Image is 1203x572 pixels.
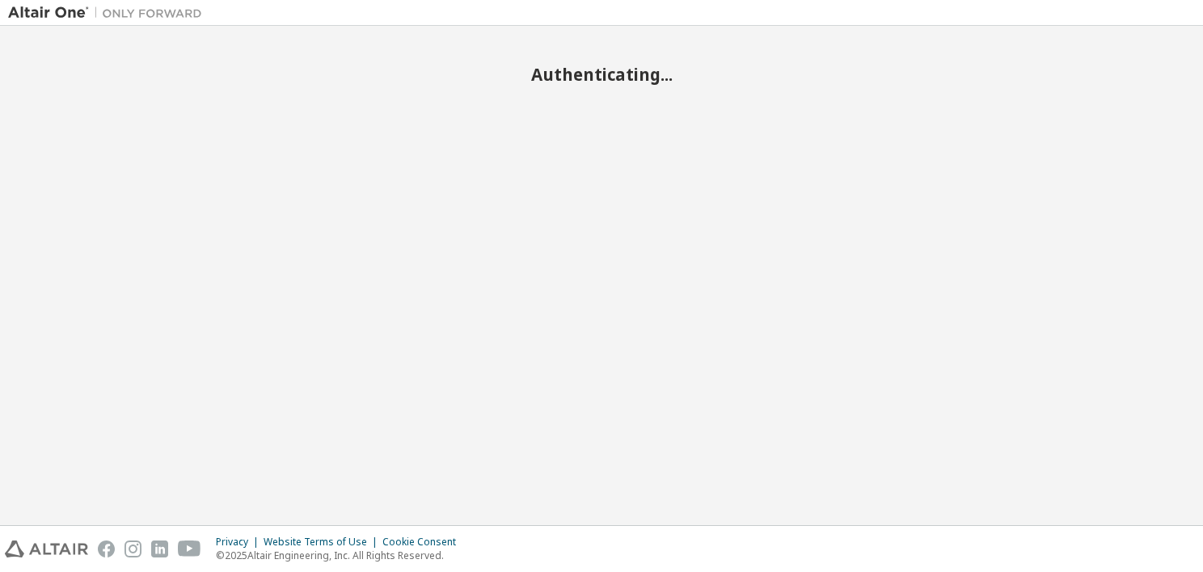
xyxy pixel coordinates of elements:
[151,540,168,557] img: linkedin.svg
[8,5,210,21] img: Altair One
[216,549,466,562] p: © 2025 Altair Engineering, Inc. All Rights Reserved.
[8,64,1195,85] h2: Authenticating...
[382,536,466,549] div: Cookie Consent
[216,536,264,549] div: Privacy
[5,540,88,557] img: altair_logo.svg
[178,540,201,557] img: youtube.svg
[264,536,382,549] div: Website Terms of Use
[125,540,141,557] img: instagram.svg
[98,540,115,557] img: facebook.svg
